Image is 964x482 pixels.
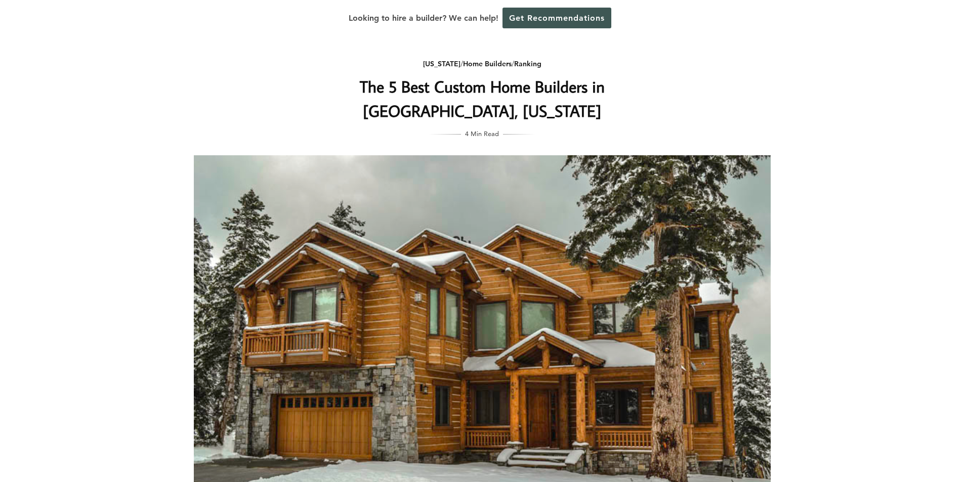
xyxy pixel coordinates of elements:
h1: The 5 Best Custom Home Builders in [GEOGRAPHIC_DATA], [US_STATE] [280,74,684,123]
a: [US_STATE] [423,59,460,68]
a: Home Builders [463,59,512,68]
a: Get Recommendations [502,8,611,28]
a: Ranking [514,59,541,68]
div: / / [280,58,684,70]
span: 4 Min Read [465,128,499,139]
